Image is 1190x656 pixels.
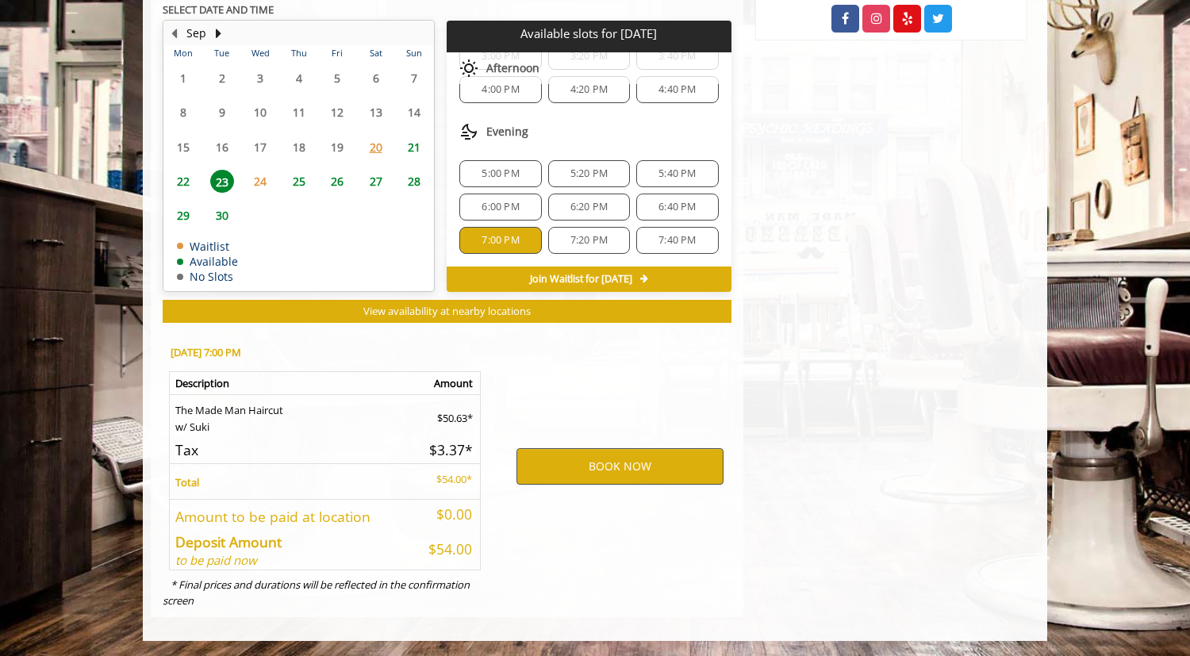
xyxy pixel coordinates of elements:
[419,507,473,522] h5: $0.00
[167,25,180,42] button: Previous Month
[356,164,394,198] td: Select day27
[170,394,414,435] td: The Made Man Haircut w/ Suki
[163,300,731,323] button: View availability at nearby locations
[548,227,630,254] div: 7:20 PM
[163,2,274,17] b: SELECT DATE AND TIME
[453,27,724,40] p: Available slots for [DATE]
[482,234,519,247] span: 7:00 PM
[482,167,519,180] span: 5:00 PM
[570,83,608,96] span: 4:20 PM
[516,448,724,485] button: BOOK NOW
[486,125,528,138] span: Evening
[175,443,407,458] h5: Tax
[570,167,608,180] span: 5:20 PM
[459,59,478,78] img: afternoon slots
[419,471,473,488] p: $54.00*
[419,443,473,458] h5: $3.37*
[459,227,541,254] div: 7:00 PM
[210,170,234,193] span: 23
[636,227,718,254] div: 7:40 PM
[175,376,229,390] b: Description
[318,45,356,61] th: Fri
[459,76,541,103] div: 4:00 PM
[175,509,407,524] h5: Amount to be paid at location
[402,170,426,193] span: 28
[548,160,630,187] div: 5:20 PM
[482,83,519,96] span: 4:00 PM
[530,273,632,286] span: Join Waitlist for [DATE]
[395,45,434,61] th: Sun
[164,198,202,232] td: Select day29
[164,164,202,198] td: Select day22
[548,76,630,103] div: 4:20 PM
[459,122,478,141] img: evening slots
[241,164,279,198] td: Select day24
[279,164,317,198] td: Select day25
[658,83,696,96] span: 4:40 PM
[402,136,426,159] span: 21
[570,234,608,247] span: 7:20 PM
[434,376,473,390] b: Amount
[482,201,519,213] span: 6:00 PM
[413,394,481,435] td: $50.63*
[287,170,311,193] span: 25
[570,201,608,213] span: 6:20 PM
[175,532,282,551] b: Deposit Amount
[548,194,630,221] div: 6:20 PM
[241,45,279,61] th: Wed
[486,62,539,75] span: Afternoon
[175,475,199,489] b: Total
[202,45,240,61] th: Tue
[658,167,696,180] span: 5:40 PM
[459,194,541,221] div: 6:00 PM
[171,345,241,359] b: [DATE] 7:00 PM
[356,45,394,61] th: Sat
[395,130,434,164] td: Select day21
[248,170,272,193] span: 24
[318,164,356,198] td: Select day26
[171,170,195,193] span: 22
[363,304,531,318] span: View availability at nearby locations
[459,160,541,187] div: 5:00 PM
[186,25,206,42] button: Sep
[419,542,473,557] h5: $54.00
[210,204,234,227] span: 30
[177,240,238,252] td: Waitlist
[163,577,470,608] i: * Final prices and durations will be reflected in the confirmation screen
[636,194,718,221] div: 6:40 PM
[202,164,240,198] td: Select day23
[364,136,388,159] span: 20
[171,204,195,227] span: 29
[164,45,202,61] th: Mon
[325,170,349,193] span: 26
[636,160,718,187] div: 5:40 PM
[636,76,718,103] div: 4:40 PM
[202,198,240,232] td: Select day30
[175,552,257,568] i: to be paid now
[279,45,317,61] th: Thu
[658,201,696,213] span: 6:40 PM
[177,255,238,267] td: Available
[212,25,225,42] button: Next Month
[395,164,434,198] td: Select day28
[658,234,696,247] span: 7:40 PM
[364,170,388,193] span: 27
[177,270,238,282] td: No Slots
[356,130,394,164] td: Select day20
